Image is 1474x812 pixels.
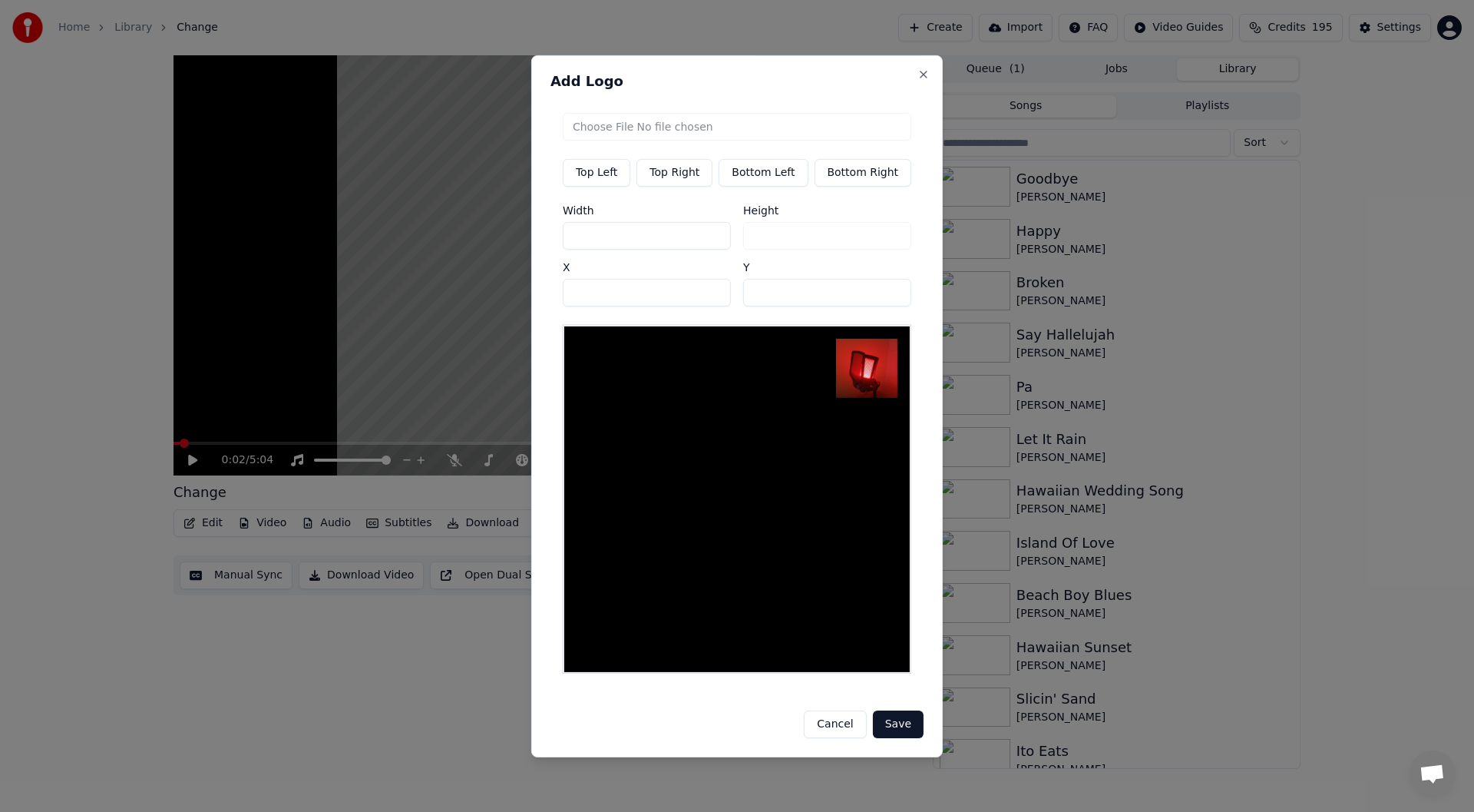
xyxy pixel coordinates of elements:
button: Top Left [563,158,630,186]
button: Top Right [636,158,712,186]
label: X [563,261,731,272]
button: Cancel [804,711,866,738]
button: Save [873,711,924,738]
img: Logo [836,339,897,397]
h2: Add Logo [550,74,924,88]
label: Y [743,261,911,272]
label: Width [563,204,731,215]
button: Bottom Left [719,158,808,186]
label: Height [743,204,911,215]
button: Bottom Right [814,158,911,186]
